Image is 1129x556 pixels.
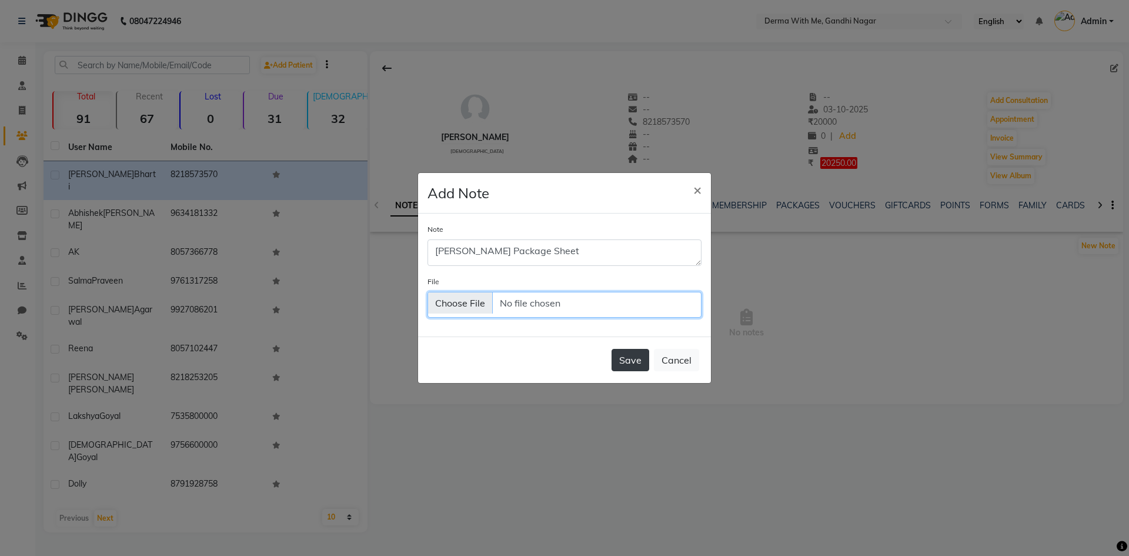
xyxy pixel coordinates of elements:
label: File [427,277,439,287]
button: Save [612,349,649,371]
label: Note [427,224,443,235]
h4: Add Note [427,182,489,204]
span: × [693,181,702,198]
button: Close [684,173,711,206]
button: Cancel [654,349,699,371]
